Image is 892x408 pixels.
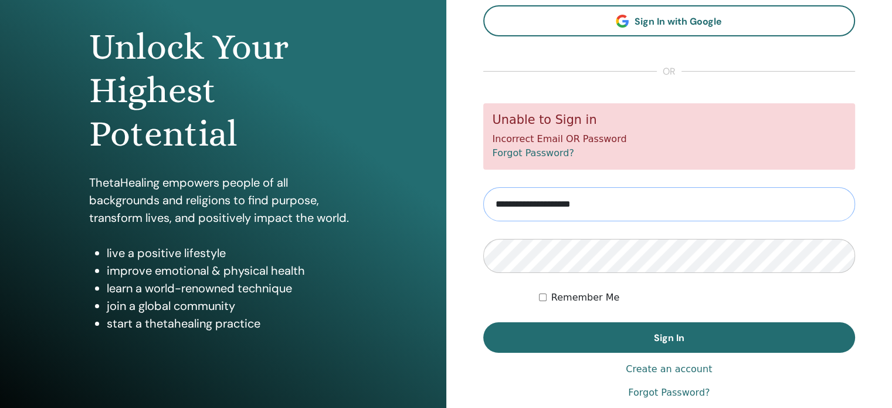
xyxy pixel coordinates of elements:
label: Remember Me [551,291,620,305]
div: Incorrect Email OR Password [483,103,856,170]
li: learn a world-renowned technique [107,279,357,297]
li: start a thetahealing practice [107,315,357,332]
li: live a positive lifestyle [107,244,357,262]
a: Sign In with Google [483,5,856,36]
h5: Unable to Sign in [493,113,846,127]
span: or [657,65,681,79]
div: Keep me authenticated indefinitely or until I manually logout [539,291,855,305]
a: Create an account [626,362,712,376]
span: Sign In with Google [635,15,722,28]
p: ThetaHealing empowers people of all backgrounds and religions to find purpose, transform lives, a... [89,174,357,227]
li: join a global community [107,297,357,315]
a: Forgot Password? [493,147,574,159]
button: Sign In [483,322,856,353]
a: Forgot Password? [628,386,710,400]
span: Sign In [654,332,684,344]
h1: Unlock Your Highest Potential [89,25,357,156]
li: improve emotional & physical health [107,262,357,279]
